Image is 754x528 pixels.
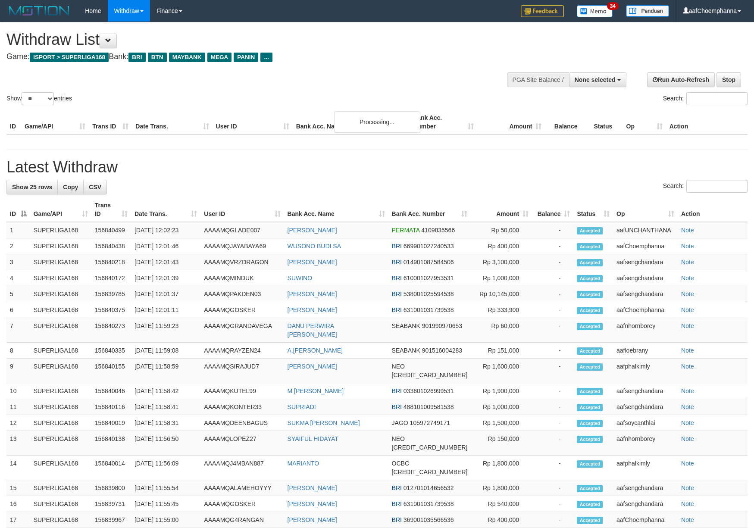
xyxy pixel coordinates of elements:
[392,403,402,410] span: BRI
[716,72,741,87] a: Stop
[392,227,420,234] span: PERMATA
[288,484,337,491] a: [PERSON_NAME]
[532,512,573,528] td: -
[131,238,200,254] td: [DATE] 12:01:46
[288,291,337,297] a: [PERSON_NAME]
[131,302,200,318] td: [DATE] 12:01:11
[613,399,678,415] td: aafsengchandara
[200,383,284,399] td: AAAAMQKUTEL99
[392,484,402,491] span: BRI
[471,431,532,456] td: Rp 150,000
[681,363,694,370] a: Note
[131,496,200,512] td: [DATE] 11:55:45
[63,184,78,191] span: Copy
[681,435,694,442] a: Note
[288,243,341,250] a: WUSONO BUDI SA
[404,403,454,410] span: Copy 488101009581538 to clipboard
[91,238,131,254] td: 156840438
[532,270,573,286] td: -
[288,460,319,467] a: MARIANTO
[577,404,603,411] span: Accepted
[577,363,603,371] span: Accepted
[6,53,494,61] h4: Game: Bank:
[200,270,284,286] td: AAAAMQMINDUK
[532,222,573,238] td: -
[577,388,603,395] span: Accepted
[200,254,284,270] td: AAAAMQVRZDRAGON
[404,484,454,491] span: Copy 012701014656532 to clipboard
[288,403,316,410] a: SUPRIADI
[577,259,603,266] span: Accepted
[131,254,200,270] td: [DATE] 12:01:43
[532,318,573,343] td: -
[30,399,91,415] td: SUPERLIGA168
[471,480,532,496] td: Rp 1,800,000
[404,291,454,297] span: Copy 538001025594538 to clipboard
[532,302,573,318] td: -
[131,222,200,238] td: [DATE] 12:02:23
[471,359,532,383] td: Rp 1,600,000
[30,512,91,528] td: SUPERLIGA168
[613,286,678,302] td: aafsengchandara
[288,227,337,234] a: [PERSON_NAME]
[6,110,21,134] th: ID
[577,436,603,443] span: Accepted
[288,306,337,313] a: [PERSON_NAME]
[392,469,468,475] span: Copy 693816522488 to clipboard
[388,197,471,222] th: Bank Acc. Number: activate to sort column ascending
[83,180,107,194] a: CSV
[30,238,91,254] td: SUPERLIGA168
[200,343,284,359] td: AAAAMQRAYZEN24
[613,238,678,254] td: aafChoemphanna
[91,286,131,302] td: 156839785
[91,318,131,343] td: 156840273
[392,387,402,394] span: BRI
[30,456,91,480] td: SUPERLIGA168
[6,222,30,238] td: 1
[410,419,450,426] span: Copy 105972749171 to clipboard
[678,197,748,222] th: Action
[422,322,462,329] span: Copy 901990970653 to clipboard
[392,306,402,313] span: BRI
[471,254,532,270] td: Rp 3,100,000
[686,92,748,105] input: Search:
[91,222,131,238] td: 156840499
[404,516,454,523] span: Copy 369001035566536 to clipboard
[6,359,30,383] td: 9
[404,387,454,394] span: Copy 033601026999531 to clipboard
[131,456,200,480] td: [DATE] 11:56:09
[521,5,564,17] img: Feedback.jpg
[613,302,678,318] td: aafChoemphanna
[532,359,573,383] td: -
[532,415,573,431] td: -
[422,347,462,354] span: Copy 901516004283 to clipboard
[681,403,694,410] a: Note
[288,516,337,523] a: [PERSON_NAME]
[577,420,603,427] span: Accepted
[91,415,131,431] td: 156840019
[6,415,30,431] td: 12
[288,347,343,354] a: A.[PERSON_NAME]
[663,180,748,193] label: Search:
[392,419,408,426] span: JAGO
[6,383,30,399] td: 10
[6,238,30,254] td: 2
[392,363,405,370] span: NEO
[207,53,232,62] span: MEGA
[91,480,131,496] td: 156839800
[6,512,30,528] td: 17
[91,383,131,399] td: 156840046
[131,415,200,431] td: [DATE] 11:58:31
[577,243,603,250] span: Accepted
[681,306,694,313] a: Note
[477,110,545,134] th: Amount
[392,243,402,250] span: BRI
[6,31,494,48] h1: Withdraw List
[532,197,573,222] th: Balance: activate to sort column ascending
[471,222,532,238] td: Rp 50,000
[91,399,131,415] td: 156840116
[613,270,678,286] td: aafsengchandara
[532,399,573,415] td: -
[607,2,619,10] span: 34
[132,110,212,134] th: Date Trans.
